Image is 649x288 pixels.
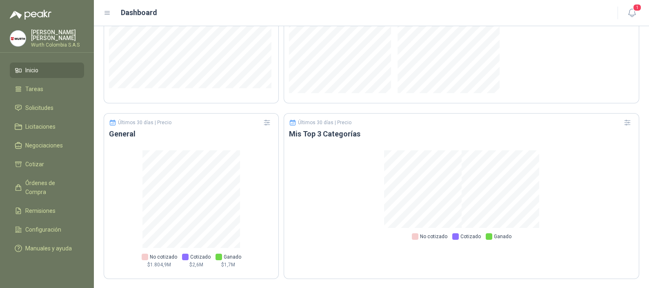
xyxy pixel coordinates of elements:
span: Cotizar [25,160,44,169]
span: Configuración [25,225,61,234]
span: Órdenes de Compra [25,179,76,196]
img: Company Logo [10,31,26,46]
span: Solicitudes [25,103,53,112]
span: Licitaciones [25,122,56,131]
h1: Dashboard [121,7,157,18]
span: Tareas [25,85,43,94]
a: Configuración [10,222,84,237]
span: $ 1.804,9M [147,261,171,269]
span: Manuales y ayuda [25,244,72,253]
a: Solicitudes [10,100,84,116]
a: Cotizar [10,156,84,172]
a: Manuales y ayuda [10,241,84,256]
span: $ 2,6M [189,261,203,269]
p: Wurth Colombia S.A.S [31,42,84,47]
span: Negociaciones [25,141,63,150]
p: Últimos 30 días | Precio [298,120,351,125]
a: Órdenes de Compra [10,175,84,200]
a: Remisiones [10,203,84,219]
a: Inicio [10,63,84,78]
button: 1 [625,6,639,20]
a: Negociaciones [10,138,84,153]
h3: General [109,129,273,139]
span: Remisiones [25,206,56,215]
a: Tareas [10,81,84,97]
p: Últimos 30 días | Precio [118,120,171,125]
span: $ 1,7M [221,261,235,269]
span: Inicio [25,66,38,75]
a: Licitaciones [10,119,84,134]
h3: Mis Top 3 Categorías [289,129,634,139]
span: 1 [633,4,642,11]
img: Logo peakr [10,10,51,20]
p: [PERSON_NAME] [PERSON_NAME] [31,29,84,41]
